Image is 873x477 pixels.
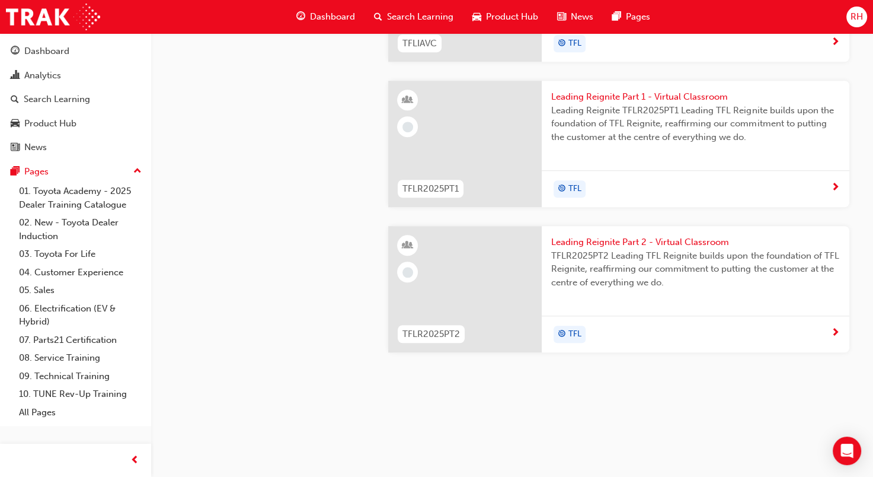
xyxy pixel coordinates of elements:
a: Product Hub [5,113,146,135]
span: guage-icon [11,46,20,57]
button: Pages [5,161,146,183]
a: 06. Electrification (EV & Hybrid) [14,300,146,331]
a: 02. New - Toyota Dealer Induction [14,214,146,245]
div: Pages [24,165,49,179]
a: search-iconSearch Learning [364,5,463,29]
span: Dashboard [310,10,355,24]
a: All Pages [14,403,146,422]
span: target-icon [558,182,566,197]
a: 04. Customer Experience [14,263,146,282]
span: news-icon [11,142,20,153]
div: Analytics [24,69,61,82]
a: 03. Toyota For Life [14,245,146,263]
a: Analytics [5,65,146,87]
span: TFLR2025PT2 [402,327,460,341]
a: 10. TUNE Rev-Up Training [14,385,146,403]
span: car-icon [11,119,20,129]
span: TFL [568,327,581,341]
span: search-icon [11,94,19,105]
a: 08. Service Training [14,349,146,367]
span: learningRecordVerb_NONE-icon [402,267,413,278]
span: learningRecordVerb_NONE-icon [402,122,413,132]
span: TFLR2025PT2 Leading TFL Reignite builds upon the foundation of TFL Reignite, reaffirming our comm... [551,249,840,290]
span: learningResourceType_INSTRUCTOR_LED-icon [404,238,412,253]
a: car-iconProduct Hub [463,5,548,29]
span: TFLIAVC [402,37,437,50]
span: next-icon [831,183,840,193]
span: News [571,10,593,24]
span: news-icon [557,9,566,24]
span: guage-icon [296,9,305,24]
a: guage-iconDashboard [287,5,364,29]
span: learningResourceType_INSTRUCTOR_LED-icon [404,93,412,108]
div: Search Learning [24,93,90,106]
span: Leading Reignite Part 1 - Virtual Classroom [551,90,840,104]
span: pages-icon [11,167,20,177]
span: target-icon [558,36,566,52]
a: 05. Sales [14,281,146,300]
a: pages-iconPages [603,5,660,29]
span: pages-icon [612,9,621,24]
a: TFLR2025PT1Leading Reignite Part 1 - Virtual ClassroomLeading Reignite TFLR2025PT1 Leading TFL Re... [388,81,849,207]
span: TFL [568,182,581,196]
a: TFLR2025PT2Leading Reignite Part 2 - Virtual ClassroomTFLR2025PT2 Leading TFL Reignite builds upo... [388,226,849,352]
a: 01. Toyota Academy - 2025 Dealer Training Catalogue [14,182,146,214]
span: search-icon [374,9,382,24]
a: Search Learning [5,88,146,110]
span: Search Learning [387,10,453,24]
a: 09. Technical Training [14,367,146,386]
span: RH [850,10,863,24]
a: news-iconNews [548,5,603,29]
a: News [5,136,146,158]
div: News [24,141,47,154]
div: Product Hub [24,117,76,131]
button: RH [846,7,867,27]
span: Product Hub [486,10,538,24]
div: Open Intercom Messenger [833,437,861,465]
a: 07. Parts21 Certification [14,331,146,349]
span: Leading Reignite TFLR2025PT1 Leading TFL Reignite builds upon the foundation of TFL Reignite, rea... [551,104,840,144]
span: prev-icon [130,453,139,468]
span: car-icon [472,9,481,24]
span: Pages [626,10,650,24]
span: next-icon [831,37,840,48]
span: chart-icon [11,71,20,81]
span: next-icon [831,328,840,339]
a: Dashboard [5,40,146,62]
img: Trak [6,4,100,30]
span: target-icon [558,327,566,342]
span: Leading Reignite Part 2 - Virtual Classroom [551,236,840,249]
span: TFL [568,37,581,50]
button: DashboardAnalyticsSearch LearningProduct HubNews [5,38,146,161]
span: up-icon [133,164,142,179]
div: Dashboard [24,44,69,58]
span: TFLR2025PT1 [402,182,459,196]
